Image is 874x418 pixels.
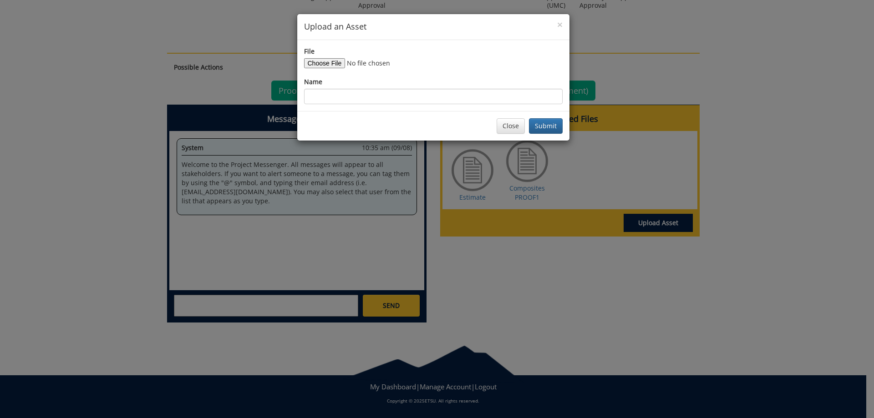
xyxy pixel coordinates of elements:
[304,47,315,56] label: File
[304,77,322,86] label: Name
[497,118,525,134] button: Close
[529,118,563,134] button: Submit
[304,21,563,33] h4: Upload an Asset
[557,18,563,31] span: ×
[557,20,563,30] button: Close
